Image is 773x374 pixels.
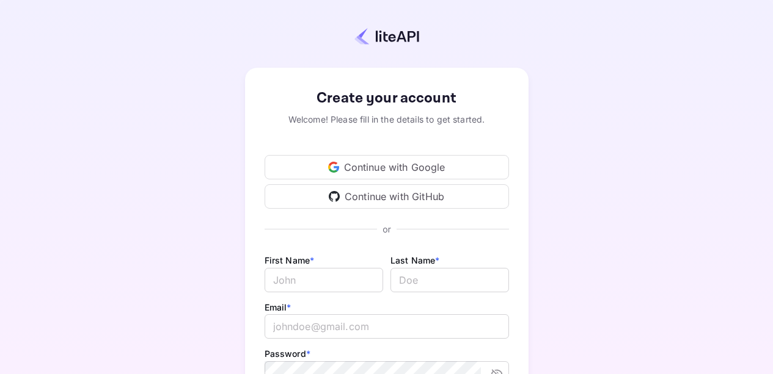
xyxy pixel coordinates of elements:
img: liteapi [354,27,419,45]
div: Welcome! Please fill in the details to get started. [265,113,509,126]
label: Last Name [390,255,440,265]
label: Password [265,348,310,359]
div: Continue with GitHub [265,184,509,209]
label: First Name [265,255,315,265]
input: Doe [390,268,509,292]
input: John [265,268,383,292]
div: Continue with Google [265,155,509,179]
div: Create your account [265,87,509,109]
input: johndoe@gmail.com [265,314,509,339]
label: Email [265,302,291,312]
